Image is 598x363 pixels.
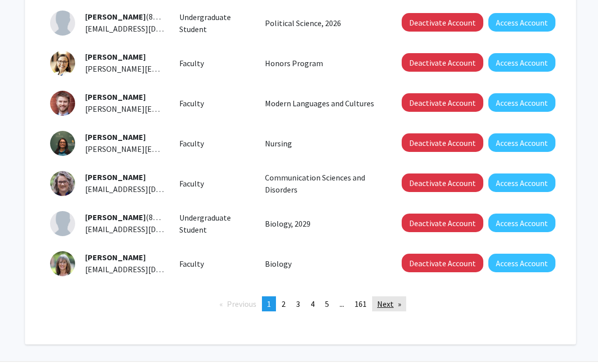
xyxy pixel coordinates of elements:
span: [PERSON_NAME] [85,12,146,22]
button: Access Account [488,254,555,273]
img: Profile Picture [50,252,75,277]
button: Deactivate Account [402,214,483,233]
a: Next page [372,297,406,312]
span: [EMAIL_ADDRESS][DOMAIN_NAME] [85,185,207,195]
span: [EMAIL_ADDRESS][DOMAIN_NAME] [85,225,207,235]
p: Biology [265,258,379,270]
span: [PERSON_NAME] [85,92,146,102]
button: Access Account [488,94,555,112]
span: 3 [296,299,300,309]
img: Profile Picture [50,51,75,76]
span: ... [340,299,344,309]
img: Profile Picture [50,11,75,36]
p: Communication Sciences and Disorders [265,172,379,196]
div: Faculty [172,98,258,110]
p: Modern Languages and Cultures [265,98,379,110]
span: 4 [311,299,315,309]
span: Previous [227,299,256,309]
span: 5 [325,299,329,309]
div: Faculty [172,258,258,270]
img: Profile Picture [50,91,75,116]
button: Access Account [488,14,555,32]
span: [PERSON_NAME] [85,213,146,223]
button: Deactivate Account [402,134,483,152]
button: Deactivate Account [402,54,483,72]
button: Deactivate Account [402,174,483,193]
div: Undergraduate Student [172,212,258,236]
button: Deactivate Account [402,94,483,112]
button: Access Account [488,174,555,193]
span: [PERSON_NAME] [85,132,146,142]
span: (892837103) [85,12,187,22]
button: Deactivate Account [402,254,483,273]
div: Faculty [172,138,258,150]
span: [PERSON_NAME][EMAIL_ADDRESS][DOMAIN_NAME] [85,64,267,74]
ul: Pagination [50,297,551,312]
img: Profile Picture [50,131,75,156]
button: Deactivate Account [402,14,483,32]
span: [EMAIL_ADDRESS][DOMAIN_NAME] [85,265,207,275]
p: Political Science, 2026 [265,18,379,30]
button: Access Account [488,54,555,72]
p: Honors Program [265,58,379,70]
span: 161 [355,299,367,309]
img: Profile Picture [50,171,75,197]
div: Undergraduate Student [172,12,258,36]
span: 2 [281,299,285,309]
iframe: Chat [8,318,43,355]
span: [PERSON_NAME][EMAIL_ADDRESS][DOMAIN_NAME] [85,144,267,154]
span: (892891081) [85,213,187,223]
p: Nursing [265,138,379,150]
button: Access Account [488,134,555,152]
span: [PERSON_NAME] [85,253,146,263]
img: Profile Picture [50,212,75,237]
span: [PERSON_NAME] [85,52,146,62]
span: [PERSON_NAME] [85,172,146,183]
span: 1 [267,299,271,309]
button: Access Account [488,214,555,233]
span: [EMAIL_ADDRESS][DOMAIN_NAME] [85,24,207,34]
div: Faculty [172,58,258,70]
span: [PERSON_NAME][EMAIL_ADDRESS][DOMAIN_NAME] [85,104,267,114]
div: Faculty [172,178,258,190]
p: Biology, 2029 [265,218,379,230]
